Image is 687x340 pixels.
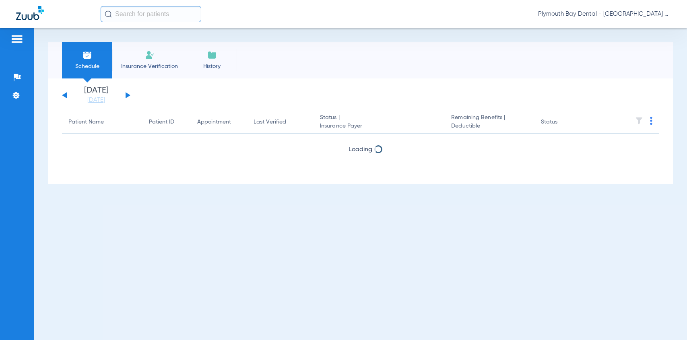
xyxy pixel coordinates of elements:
img: filter.svg [635,117,643,125]
span: Deductible [451,122,528,130]
a: [DATE] [72,96,120,104]
li: [DATE] [72,87,120,104]
img: hamburger-icon [10,34,23,44]
div: Patient Name [68,118,136,126]
img: History [207,50,217,60]
th: Status | [314,111,445,134]
span: History [193,62,231,70]
img: Search Icon [105,10,112,18]
div: Patient ID [149,118,174,126]
input: Search for patients [101,6,201,22]
span: Schedule [68,62,106,70]
th: Status [534,111,589,134]
span: Plymouth Bay Dental - [GEOGRAPHIC_DATA] Dental [538,10,671,18]
img: Manual Insurance Verification [145,50,155,60]
img: group-dot-blue.svg [650,117,652,125]
div: Last Verified [254,118,307,126]
div: Appointment [197,118,241,126]
div: Last Verified [254,118,286,126]
div: Patient Name [68,118,104,126]
span: Insurance Payer [320,122,438,130]
div: Appointment [197,118,231,126]
span: Loading [349,146,372,153]
th: Remaining Benefits | [445,111,534,134]
div: Patient ID [149,118,184,126]
img: Zuub Logo [16,6,44,20]
img: Schedule [83,50,92,60]
span: Insurance Verification [118,62,181,70]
